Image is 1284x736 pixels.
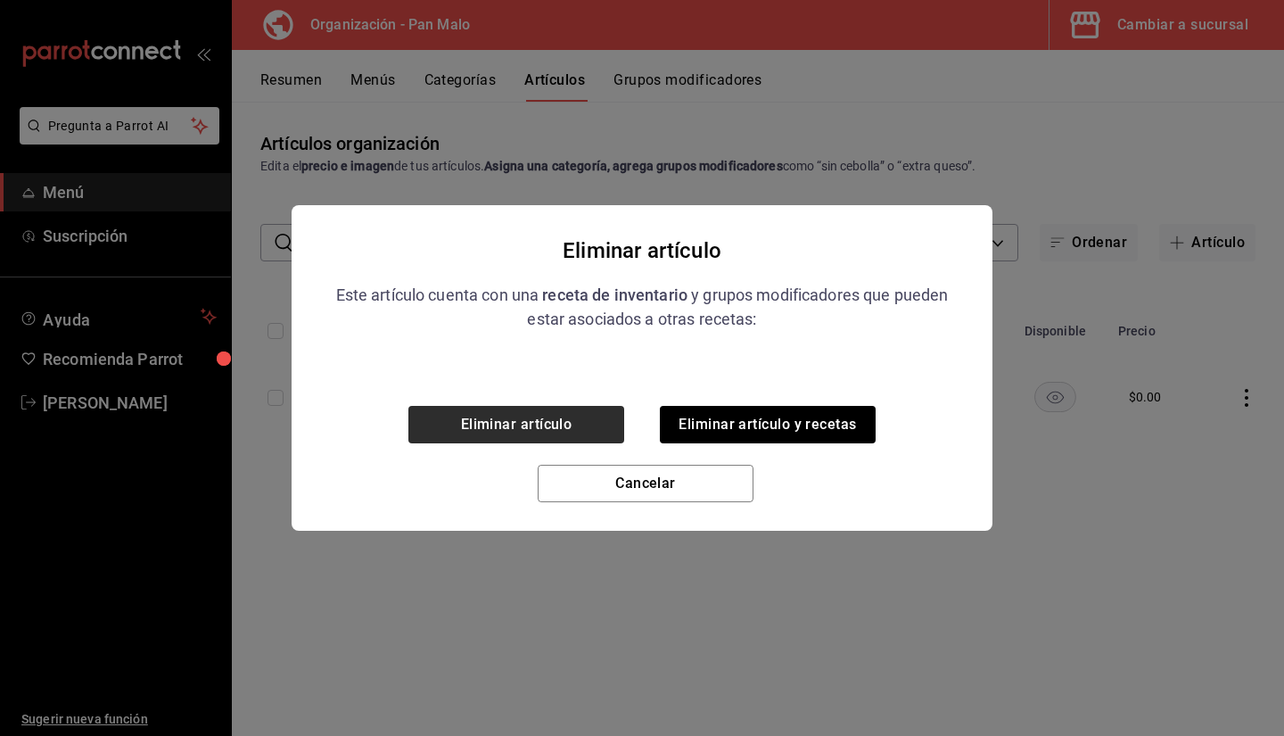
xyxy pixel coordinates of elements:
[334,283,950,331] div: Este artículo cuenta con una y grupos modificadores que pueden estar asociados a otras recetas:
[538,465,753,502] button: Cancelar
[292,219,992,282] h2: Eliminar artículo
[408,406,624,443] button: Eliminar artículo
[660,406,876,443] button: Eliminar artículo y recetas
[542,285,687,304] span: receta de inventario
